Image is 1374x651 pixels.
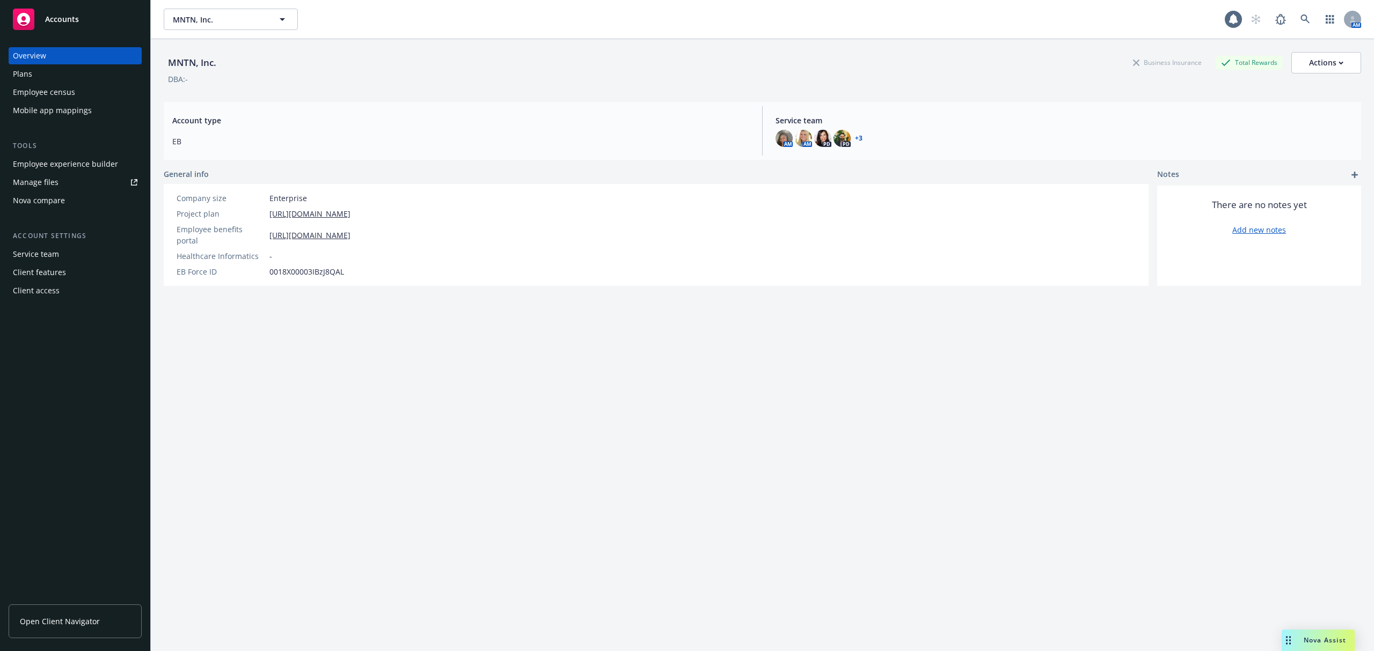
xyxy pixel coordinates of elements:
[9,65,142,83] a: Plans
[13,102,92,119] div: Mobile app mappings
[1232,224,1286,235] a: Add new notes
[1291,52,1361,73] button: Actions
[13,47,46,64] div: Overview
[173,14,266,25] span: MNTN, Inc.
[9,282,142,299] a: Client access
[13,282,60,299] div: Client access
[164,9,298,30] button: MNTN, Inc.
[1216,56,1283,69] div: Total Rewards
[1282,630,1295,651] div: Drag to move
[1309,53,1343,73] div: Actions
[168,73,188,85] div: DBA: -
[776,130,793,147] img: photo
[1245,9,1267,30] a: Start snowing
[172,136,749,147] span: EB
[1304,635,1346,645] span: Nova Assist
[9,140,142,151] div: Tools
[177,266,265,277] div: EB Force ID
[13,65,32,83] div: Plans
[13,246,59,263] div: Service team
[13,84,75,101] div: Employee census
[9,231,142,241] div: Account settings
[177,208,265,219] div: Project plan
[1270,9,1291,30] a: Report a Bug
[9,84,142,101] a: Employee census
[177,224,265,246] div: Employee benefits portal
[9,174,142,191] a: Manage files
[13,156,118,173] div: Employee experience builder
[1282,630,1355,651] button: Nova Assist
[1348,168,1361,181] a: add
[9,246,142,263] a: Service team
[269,250,272,262] span: -
[1212,198,1307,211] span: There are no notes yet
[855,135,863,142] a: +3
[9,47,142,64] a: Overview
[177,250,265,262] div: Healthcare Informatics
[269,208,350,219] a: [URL][DOMAIN_NAME]
[1128,56,1207,69] div: Business Insurance
[776,115,1353,126] span: Service team
[13,174,59,191] div: Manage files
[9,264,142,281] a: Client features
[45,15,79,24] span: Accounts
[269,266,344,277] span: 0018X00003IBzJ8QAL
[9,102,142,119] a: Mobile app mappings
[269,230,350,241] a: [URL][DOMAIN_NAME]
[834,130,851,147] img: photo
[795,130,812,147] img: photo
[177,193,265,204] div: Company size
[1157,168,1179,181] span: Notes
[164,56,221,70] div: MNTN, Inc.
[13,192,65,209] div: Nova compare
[13,264,66,281] div: Client features
[164,168,209,180] span: General info
[1319,9,1341,30] a: Switch app
[20,616,100,627] span: Open Client Navigator
[9,192,142,209] a: Nova compare
[9,156,142,173] a: Employee experience builder
[1295,9,1316,30] a: Search
[9,4,142,34] a: Accounts
[172,115,749,126] span: Account type
[814,130,831,147] img: photo
[269,193,307,204] span: Enterprise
